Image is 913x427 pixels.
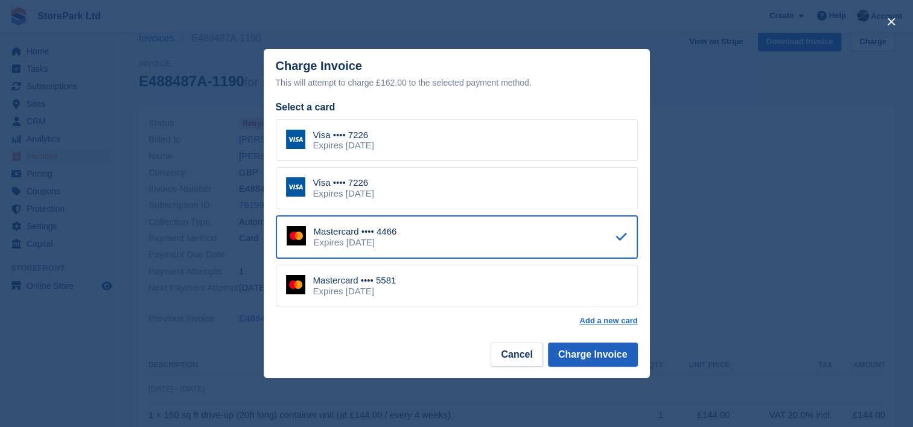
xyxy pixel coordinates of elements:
[314,226,397,237] div: Mastercard •••• 4466
[286,130,305,149] img: Visa Logo
[287,226,306,245] img: Mastercard Logo
[313,177,374,188] div: Visa •••• 7226
[314,237,397,248] div: Expires [DATE]
[313,286,396,297] div: Expires [DATE]
[313,140,374,151] div: Expires [DATE]
[276,100,638,115] div: Select a card
[276,75,638,90] div: This will attempt to charge £162.00 to the selected payment method.
[548,343,638,367] button: Charge Invoice
[313,275,396,286] div: Mastercard •••• 5581
[579,316,637,326] a: Add a new card
[882,12,901,31] button: close
[313,188,374,199] div: Expires [DATE]
[491,343,542,367] button: Cancel
[313,130,374,141] div: Visa •••• 7226
[286,275,305,294] img: Mastercard Logo
[276,59,638,90] div: Charge Invoice
[286,177,305,197] img: Visa Logo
